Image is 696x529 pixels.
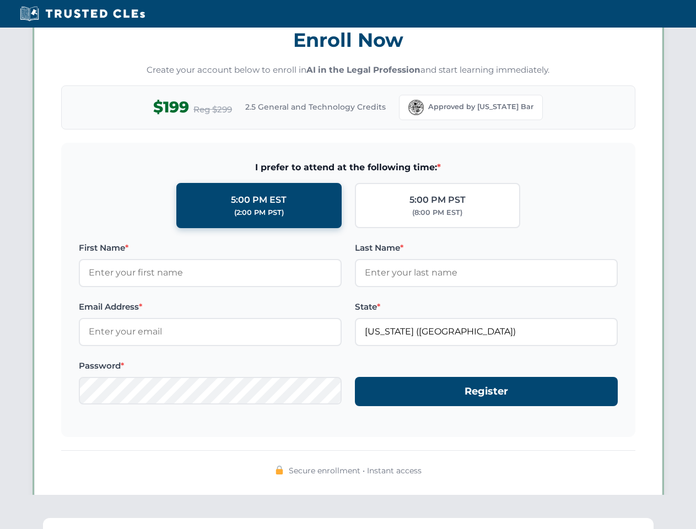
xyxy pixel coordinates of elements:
[355,259,618,287] input: Enter your last name
[409,193,466,207] div: 5:00 PM PST
[79,241,342,255] label: First Name
[231,193,287,207] div: 5:00 PM EST
[408,100,424,115] img: Florida Bar
[61,23,635,57] h3: Enroll Now
[79,160,618,175] span: I prefer to attend at the following time:
[355,377,618,406] button: Register
[17,6,148,22] img: Trusted CLEs
[79,359,342,373] label: Password
[79,259,342,287] input: Enter your first name
[193,103,232,116] span: Reg $299
[79,300,342,314] label: Email Address
[79,318,342,346] input: Enter your email
[355,318,618,346] input: Florida (FL)
[61,64,635,77] p: Create your account below to enroll in and start learning immediately.
[355,241,618,255] label: Last Name
[306,64,420,75] strong: AI in the Legal Profession
[289,465,422,477] span: Secure enrollment • Instant access
[412,207,462,218] div: (8:00 PM EST)
[428,101,533,112] span: Approved by [US_STATE] Bar
[355,300,618,314] label: State
[153,95,189,120] span: $199
[275,466,284,474] img: 🔒
[245,101,386,113] span: 2.5 General and Technology Credits
[234,207,284,218] div: (2:00 PM PST)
